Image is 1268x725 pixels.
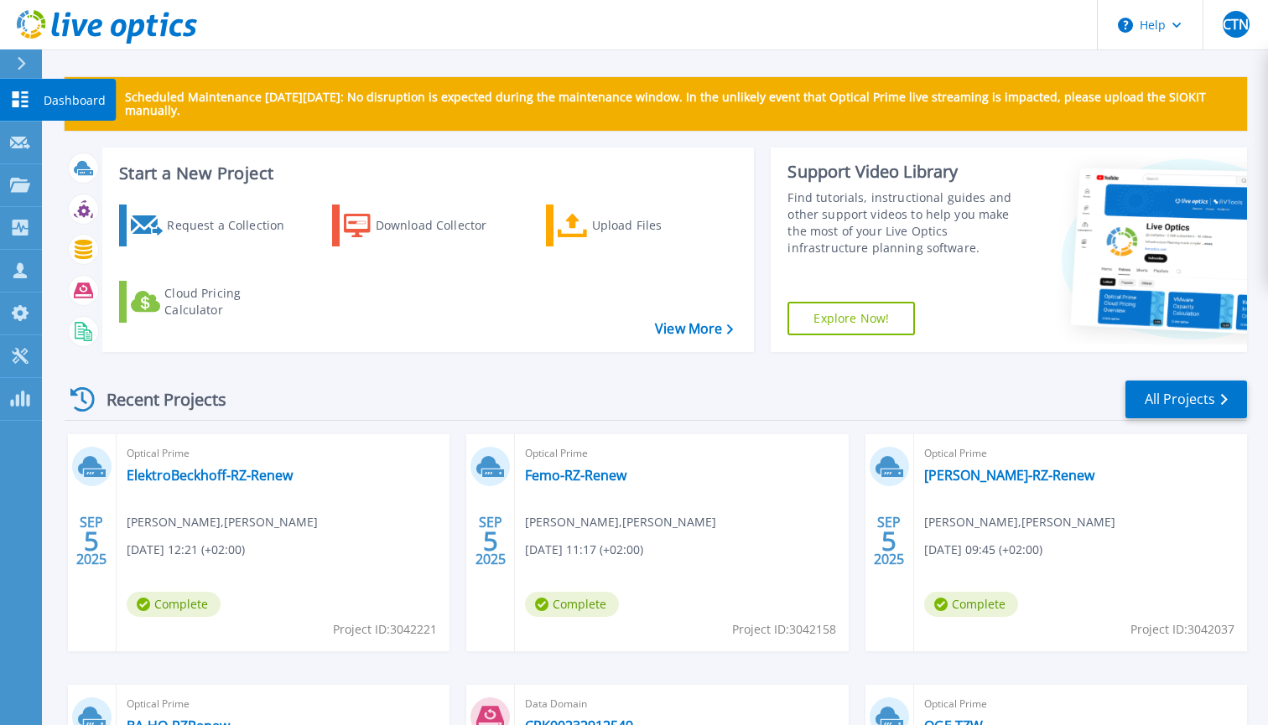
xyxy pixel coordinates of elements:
[119,205,306,246] a: Request a Collection
[873,510,905,572] div: SEP 2025
[787,189,1026,256] div: Find tutorials, instructional guides and other support videos to help you make the most of your L...
[483,534,498,548] span: 5
[655,321,733,337] a: View More
[924,444,1237,463] span: Optical Prime
[525,513,716,531] span: [PERSON_NAME] , [PERSON_NAME]
[1130,620,1234,639] span: Project ID: 3042037
[376,209,510,242] div: Download Collector
[119,281,306,323] a: Cloud Pricing Calculator
[84,534,99,548] span: 5
[525,467,626,484] a: Femo-RZ-Renew
[164,285,299,318] div: Cloud Pricing Calculator
[525,444,838,463] span: Optical Prime
[65,379,249,420] div: Recent Projects
[924,541,1042,559] span: [DATE] 09:45 (+02:00)
[119,164,733,183] h3: Start a New Project
[924,695,1237,713] span: Optical Prime
[525,592,619,617] span: Complete
[924,467,1094,484] a: [PERSON_NAME]-RZ-Renew
[127,444,439,463] span: Optical Prime
[1223,18,1249,31] span: CTN
[127,513,318,531] span: [PERSON_NAME] , [PERSON_NAME]
[127,695,439,713] span: Optical Prime
[44,79,106,122] p: Dashboard
[787,161,1026,183] div: Support Video Library
[881,534,896,548] span: 5
[924,592,1018,617] span: Complete
[475,510,507,572] div: SEP 2025
[546,205,733,246] a: Upload Files
[732,620,836,639] span: Project ID: 3042158
[525,695,838,713] span: Data Domain
[167,209,301,242] div: Request a Collection
[127,541,245,559] span: [DATE] 12:21 (+02:00)
[125,91,1234,117] p: Scheduled Maintenance [DATE][DATE]: No disruption is expected during the maintenance window. In t...
[525,541,643,559] span: [DATE] 11:17 (+02:00)
[127,467,293,484] a: ElektroBeckhoff-RZ-Renew
[333,620,437,639] span: Project ID: 3042221
[1125,381,1247,418] a: All Projects
[592,209,726,242] div: Upload Files
[75,510,107,572] div: SEP 2025
[924,513,1115,531] span: [PERSON_NAME] , [PERSON_NAME]
[127,592,221,617] span: Complete
[332,205,519,246] a: Download Collector
[787,302,915,335] a: Explore Now!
